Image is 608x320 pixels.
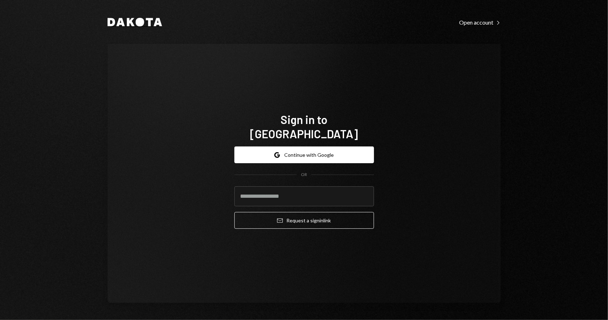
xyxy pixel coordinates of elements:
[234,146,374,163] button: Continue with Google
[301,172,307,178] div: OR
[459,18,501,26] a: Open account
[234,212,374,229] button: Request a signinlink
[459,19,501,26] div: Open account
[234,112,374,141] h1: Sign in to [GEOGRAPHIC_DATA]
